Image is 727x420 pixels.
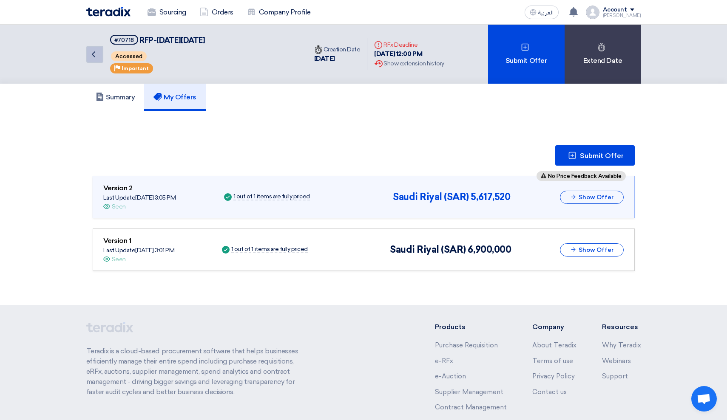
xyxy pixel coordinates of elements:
[586,6,599,19] img: profile_test.png
[103,236,175,246] div: Version 1
[602,372,628,380] a: Support
[231,246,308,253] div: 1 out of 1 items are fully priced
[86,346,308,397] p: Teradix is a cloud-based procurement software that helps businesses efficiently manage their enti...
[112,255,126,264] div: Seen
[153,93,196,101] h5: My Offers
[435,388,503,396] a: Supplier Management
[435,357,453,365] a: e-RFx
[435,341,498,349] a: Purchase Requisition
[532,357,573,365] a: Terms of use
[96,93,135,101] h5: Summary
[314,54,361,64] div: [DATE]
[538,10,554,16] span: العربية
[374,49,444,59] div: [DATE] 12:00 PM
[602,322,641,332] li: Resources
[435,403,507,411] a: Contract Management
[488,25,565,84] div: Submit Offer
[580,152,624,159] span: Submit Offer
[532,372,575,380] a: Privacy Policy
[193,3,240,22] a: Orders
[374,59,444,68] div: Show extension history
[691,386,717,412] a: Open chat
[103,246,175,255] div: Last Update [DATE] 3:01 PM
[122,65,149,71] span: Important
[603,13,641,18] div: [PERSON_NAME]
[86,84,145,111] a: Summary
[532,322,576,332] li: Company
[393,191,469,203] span: Saudi Riyal (SAR)
[560,191,624,204] button: Show Offer
[602,357,631,365] a: Webinars
[103,183,176,193] div: Version 2
[471,191,510,203] span: 5,617,520
[555,145,635,166] button: Submit Offer
[86,7,131,17] img: Teradix logo
[111,51,147,61] span: Accessed
[602,341,641,349] a: Why Teradix
[103,193,176,202] div: Last Update [DATE] 3:05 PM
[468,244,511,255] span: 6,900,000
[114,37,134,43] div: #70718
[525,6,559,19] button: العربية
[435,322,507,332] li: Products
[390,244,466,255] span: Saudi Riyal (SAR)
[141,3,193,22] a: Sourcing
[110,35,205,45] h5: RFP-Saudi National Day 2025
[139,36,205,45] span: RFP-[DATE][DATE]
[112,202,126,211] div: Seen
[314,45,361,54] div: Creation Date
[532,341,576,349] a: About Teradix
[240,3,318,22] a: Company Profile
[374,40,444,49] div: RFx Deadline
[144,84,206,111] a: My Offers
[548,173,622,179] span: No Price Feedback Available
[603,6,627,14] div: Account
[435,372,466,380] a: e-Auction
[560,243,624,257] button: Show Offer
[532,388,567,396] a: Contact us
[565,25,641,84] div: Extend Date
[233,194,310,200] div: 1 out of 1 items are fully priced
